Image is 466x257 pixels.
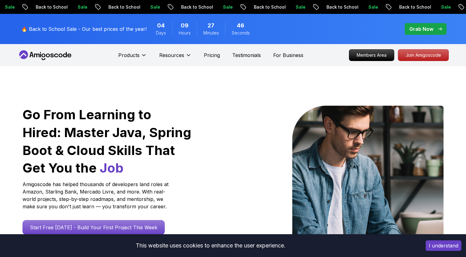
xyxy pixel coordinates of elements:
p: Back to School [321,4,363,10]
p: 🔥 Back to School Sale - Our best prices of the year! [21,25,147,33]
p: Back to School [30,4,72,10]
p: Back to School [103,4,145,10]
span: 27 Minutes [208,21,214,30]
p: Grab Now [409,25,433,33]
p: Sale [72,4,92,10]
button: Resources [159,51,192,64]
button: Accept cookies [426,240,461,251]
p: Sale [436,4,456,10]
p: Sale [145,4,165,10]
p: Resources [159,51,184,59]
p: Members Area [349,50,394,61]
p: Sale [218,4,237,10]
a: Members Area [349,49,394,61]
span: Hours [179,30,191,36]
h1: Go From Learning to Hired: Master Java, Spring Boot & Cloud Skills That Get You the [22,106,192,177]
span: Job [100,160,124,176]
a: Join Amigoscode [398,49,449,61]
p: Back to School [249,4,290,10]
div: This website uses cookies to enhance the user experience. [5,239,416,252]
a: For Business [273,51,303,59]
span: Days [156,30,166,36]
span: Seconds [232,30,250,36]
span: 9 Hours [181,21,188,30]
a: Testimonials [232,51,261,59]
a: Start Free [DATE] - Build Your First Project This Week [22,220,165,235]
p: Back to School [394,4,436,10]
span: 4 Days [157,21,165,30]
span: Minutes [203,30,219,36]
p: Back to School [176,4,218,10]
button: Products [118,51,147,64]
p: Products [118,51,140,59]
a: Pricing [204,51,220,59]
p: Sale [363,4,383,10]
p: Sale [290,4,310,10]
p: Amigoscode has helped thousands of developers land roles at Amazon, Starling Bank, Mercado Livre,... [22,181,170,210]
p: Join Amigoscode [398,50,448,61]
span: 46 Seconds [237,21,244,30]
